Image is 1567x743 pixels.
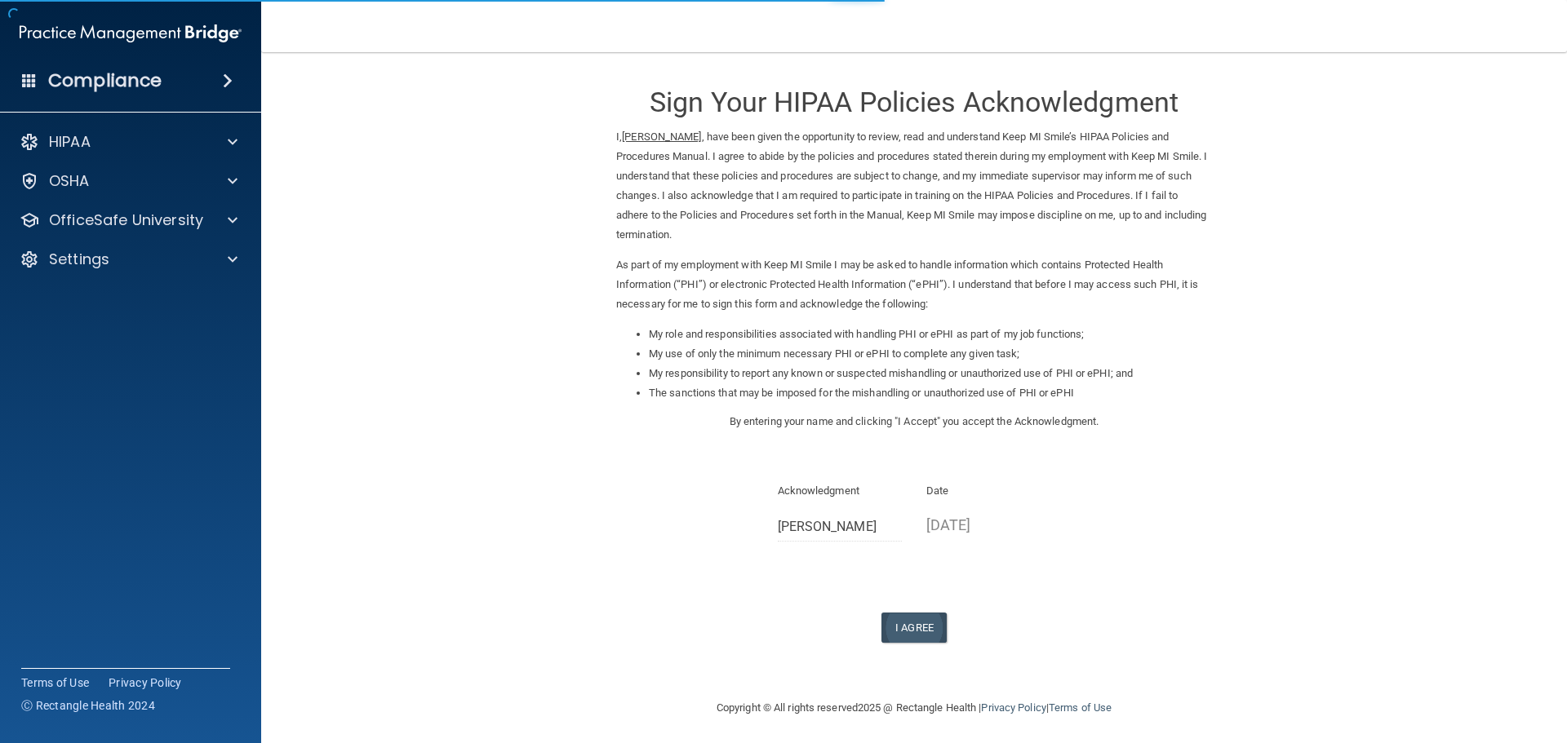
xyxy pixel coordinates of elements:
[616,682,1212,734] div: Copyright © All rights reserved 2025 @ Rectangle Health | |
[21,697,155,714] span: Ⓒ Rectangle Health 2024
[49,210,203,230] p: OfficeSafe University
[20,132,237,152] a: HIPAA
[616,127,1212,245] p: I, , have been given the opportunity to review, read and understand Keep MI Smile’s HIPAA Policie...
[616,87,1212,117] h3: Sign Your HIPAA Policies Acknowledgment
[109,674,182,691] a: Privacy Policy
[616,255,1212,314] p: As part of my employment with Keep MI Smile I may be asked to handle information which contains P...
[616,412,1212,431] p: By entering your name and clicking "I Accept" you accept the Acknowledgment.
[649,364,1212,383] li: My responsibility to report any known or suspected mishandling or unauthorized use of PHI or ePHI...
[622,130,701,143] ins: [PERSON_NAME]
[778,511,903,542] input: Full Name
[49,171,90,191] p: OSHA
[20,250,237,269] a: Settings
[21,674,89,691] a: Terms of Use
[20,210,237,230] a: OfficeSafe University
[1049,701,1112,714] a: Terms of Use
[926,481,1051,501] p: Date
[20,171,237,191] a: OSHA
[649,344,1212,364] li: My use of only the minimum necessary PHI or ePHI to complete any given task;
[881,613,947,643] button: I Agree
[649,383,1212,403] li: The sanctions that may be imposed for the mishandling or unauthorized use of PHI or ePHI
[649,325,1212,344] li: My role and responsibilities associated with handling PHI or ePHI as part of my job functions;
[926,511,1051,538] p: [DATE]
[48,69,162,92] h4: Compliance
[49,132,91,152] p: HIPAA
[20,17,242,50] img: PMB logo
[49,250,109,269] p: Settings
[1285,627,1547,692] iframe: Drift Widget Chat Controller
[778,481,903,501] p: Acknowledgment
[981,701,1045,714] a: Privacy Policy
